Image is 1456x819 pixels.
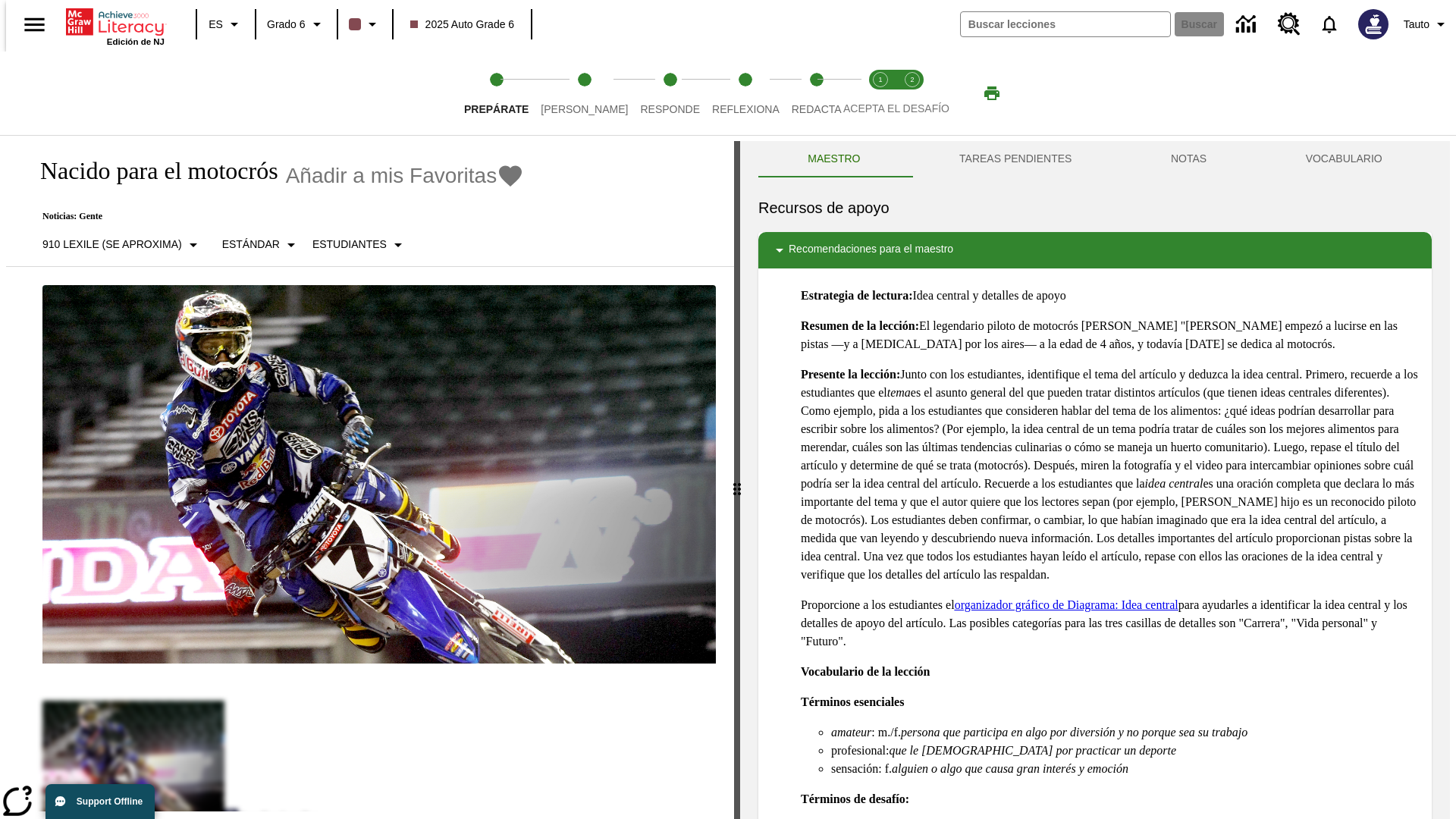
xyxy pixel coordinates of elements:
[312,237,387,253] p: Estudiantes
[77,796,143,807] span: Support Offline
[452,52,541,135] button: Prepárate step 1 of 5
[780,52,854,135] button: Redacta step 5 of 5
[209,17,223,33] span: ES
[792,103,842,115] span: Redacta
[831,760,1420,778] li: sensación: f.
[878,76,882,83] text: 1
[1269,4,1310,45] a: Centro de recursos, Se abrirá en una pestaña nueva.
[12,2,57,47] button: Abrir el menú lateral
[961,12,1170,36] input: Buscar campo
[541,103,628,115] span: [PERSON_NAME]
[700,52,792,135] button: Reflexiona step 4 of 5
[1122,141,1257,177] button: NOTAS
[831,742,1420,760] li: profesional:
[261,11,332,38] button: Grado: Grado 6, Elige un grado
[24,211,524,222] p: Noticias: Gente
[640,103,700,115] span: Responde
[216,231,306,259] button: Tipo de apoyo, Estándar
[45,784,155,819] button: Support Offline
[758,141,910,177] button: Maestro
[6,141,734,811] div: reading
[831,726,871,739] em: amateur
[1145,477,1203,490] em: idea central
[801,289,913,302] strong: Estrategia de lectura:
[628,52,712,135] button: Responde step 3 of 5
[955,598,1178,611] a: organizador gráfico de Diagrama: Idea central
[1256,141,1432,177] button: VOCABULARIO
[801,287,1420,305] p: Idea central y detalles de apoyo
[343,11,388,38] button: El color de la clase es café oscuro. Cambiar el color de la clase.
[889,744,1176,757] em: que le [DEMOGRAPHIC_DATA] por practicar un deporte
[801,792,909,805] strong: Términos de desafío:
[1398,11,1456,38] button: Perfil/Configuración
[858,52,902,135] button: Acepta el desafío lee step 1 of 2
[801,368,900,381] strong: Presente la lección:
[66,5,165,46] div: Portada
[968,80,1016,107] button: Imprimir
[801,665,930,678] strong: Vocabulario de la lección
[286,162,525,189] button: Añadir a mis Favoritas - Nacido para el motocrós
[901,726,1247,739] em: persona que participa en algo por diversión y no porque sea su trabajo
[890,52,934,135] button: Acepta el desafío contesta step 2 of 2
[464,103,529,115] span: Prepárate
[286,164,497,188] span: Añadir a mis Favoritas
[36,231,209,259] button: Seleccione Lexile, 910 Lexile (Se aproxima)
[410,17,515,33] span: 2025 Auto Grade 6
[910,76,914,83] text: 2
[801,366,1420,584] p: Junto con los estudiantes, identifique el tema del artículo y deduzca la idea central. Primero, r...
[1227,4,1269,45] a: Centro de información
[1358,9,1389,39] img: Avatar
[24,157,278,185] h1: Nacido para el motocrós
[712,103,780,115] span: Reflexiona
[831,723,1420,742] li: : m./f.
[529,52,640,135] button: Lee step 2 of 5
[758,232,1432,268] div: Recomendaciones para el maestro
[42,285,716,664] img: El corredor de motocrós James Stewart vuela por los aires en su motocicleta de montaña
[801,695,904,708] strong: Términos esenciales
[107,37,165,46] span: Edición de NJ
[222,237,280,253] p: Estándar
[306,231,413,259] button: Seleccionar estudiante
[1349,5,1398,44] button: Escoja un nuevo avatar
[843,102,949,115] span: ACEPTA EL DESAFÍO
[202,11,250,38] button: Lenguaje: ES, Selecciona un idioma
[1404,17,1429,33] span: Tauto
[887,386,911,399] em: tema
[734,141,740,819] div: Pulsa la tecla de intro o la barra espaciadora y luego presiona las flechas de derecha e izquierd...
[801,319,919,332] strong: Resumen de la lección:
[910,141,1122,177] button: TAREAS PENDIENTES
[892,762,1128,775] em: alguien o algo que causa gran interés y emoción
[267,17,306,33] span: Grado 6
[789,241,953,259] p: Recomendaciones para el maestro
[801,596,1420,651] p: Proporcione a los estudiantes el para ayudarles a identificar la idea central y los detalles de a...
[801,317,1420,353] p: El legendario piloto de motocrós [PERSON_NAME] "[PERSON_NAME] empezó a lucirse en las pistas —y a...
[740,141,1450,819] div: activity
[42,237,182,253] p: 910 Lexile (Se aproxima)
[758,141,1432,177] div: Instructional Panel Tabs
[1310,5,1349,44] a: Notificaciones
[758,196,1432,220] h6: Recursos de apoyo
